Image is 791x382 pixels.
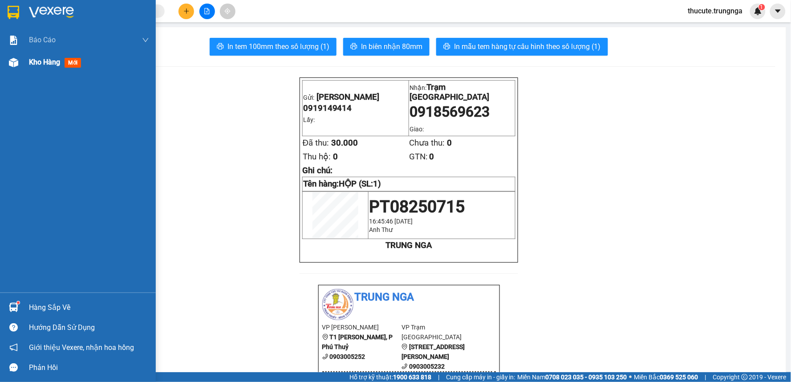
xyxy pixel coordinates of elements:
[303,103,352,113] span: 0919149414
[303,152,331,162] span: Thu hộ:
[303,116,315,123] span: Lấy:
[446,372,515,382] span: Cung cấp máy in - giấy in:
[29,342,134,353] span: Giới thiệu Vexere, nhận hoa hồng
[303,138,329,148] span: Đã thu:
[217,43,224,51] span: printer
[369,226,393,233] span: Anh Thư
[409,363,445,370] b: 0903005232
[210,38,337,56] button: printerIn tem 100mm theo số lượng (1)
[447,138,452,148] span: 0
[343,38,430,56] button: printerIn biên nhận 80mm
[29,58,60,66] span: Kho hàng
[303,92,408,102] p: Gửi:
[742,374,748,380] span: copyright
[410,82,515,102] p: Nhận:
[8,6,19,19] img: logo-vxr
[29,34,56,45] span: Báo cáo
[759,4,765,10] sup: 1
[760,4,763,10] span: 1
[410,126,424,133] span: Giao:
[438,372,439,382] span: |
[361,41,422,52] span: In biên nhận 80mm
[774,7,782,15] span: caret-down
[9,363,18,372] span: message
[770,4,786,19] button: caret-down
[65,58,81,68] span: mới
[9,303,18,312] img: warehouse-icon
[410,82,489,102] span: Trạm [GEOGRAPHIC_DATA]
[349,372,431,382] span: Hỗ trợ kỹ thuật:
[402,344,408,350] span: environment
[322,334,329,340] span: environment
[454,41,601,52] span: In mẫu tem hàng tự cấu hình theo số lượng (1)
[409,138,445,148] span: Chưa thu:
[322,289,353,320] img: logo.jpg
[402,322,481,342] li: VP Trạm [GEOGRAPHIC_DATA]
[402,343,465,360] b: [STREET_ADDRESS][PERSON_NAME]
[9,58,18,67] img: warehouse-icon
[410,103,490,120] span: 0918569623
[17,301,20,304] sup: 1
[409,152,428,162] span: GTN:
[204,8,210,14] span: file-add
[303,179,381,189] strong: Tên hàng:
[754,7,762,15] img: icon-new-feature
[9,323,18,332] span: question-circle
[385,240,432,250] strong: TRUNG NGA
[9,36,18,45] img: solution-icon
[183,8,190,14] span: plus
[199,4,215,19] button: file-add
[322,354,329,360] span: phone
[227,41,329,52] span: In tem 100mm theo số lượng (1)
[224,8,231,14] span: aim
[373,179,381,189] span: 1)
[29,301,149,314] div: Hàng sắp về
[546,374,627,381] strong: 0708 023 035 - 0935 103 250
[393,374,431,381] strong: 1900 633 818
[29,321,149,334] div: Hướng dẫn sử dụng
[369,218,413,225] span: 16:45:46 [DATE]
[660,374,698,381] strong: 0369 525 060
[9,343,18,352] span: notification
[369,197,465,216] span: PT08250715
[322,289,496,306] li: Trung Nga
[339,179,381,189] span: HỘP (SL:
[29,361,149,374] div: Phản hồi
[316,92,380,102] span: [PERSON_NAME]
[178,4,194,19] button: plus
[436,38,608,56] button: printerIn mẫu tem hàng tự cấu hình theo số lượng (1)
[681,5,750,16] span: thucute.trungnga
[705,372,706,382] span: |
[350,43,357,51] span: printer
[330,353,365,360] b: 0903005252
[331,138,358,148] span: 30.000
[220,4,235,19] button: aim
[402,363,408,370] span: phone
[429,152,434,162] span: 0
[443,43,450,51] span: printer
[322,322,402,332] li: VP [PERSON_NAME]
[322,333,393,350] b: T1 [PERSON_NAME], P Phú Thuỷ
[142,37,149,44] span: down
[333,152,338,162] span: 0
[302,166,333,175] span: Ghi chú:
[634,372,698,382] span: Miền Bắc
[629,375,632,379] span: ⚪️
[518,372,627,382] span: Miền Nam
